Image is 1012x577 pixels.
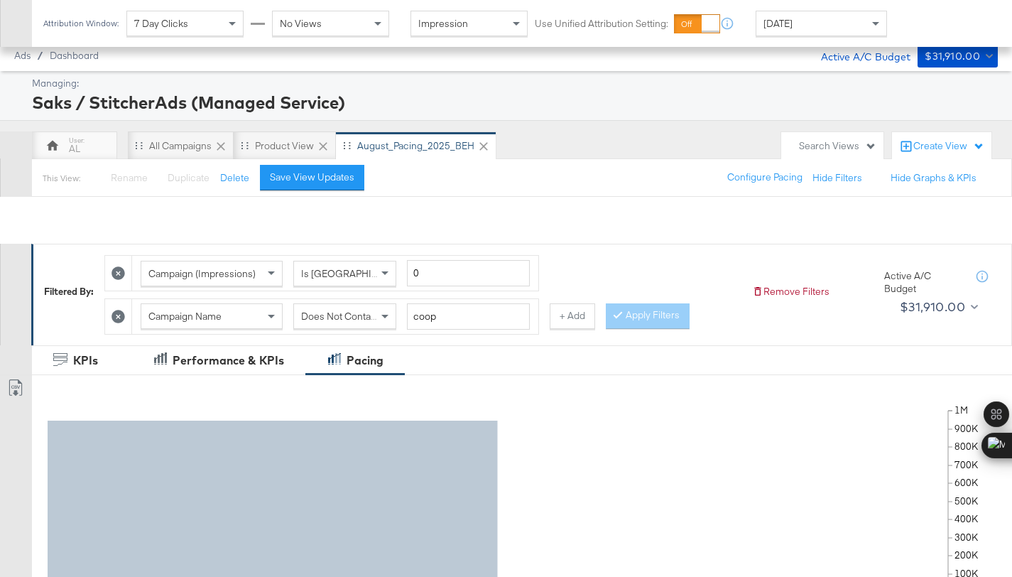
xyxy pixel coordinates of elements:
[32,77,994,90] div: Managing:
[891,171,976,185] button: Hide Graphs & KPIs
[44,285,94,298] div: Filtered By:
[301,267,410,280] span: Is [GEOGRAPHIC_DATA]
[343,141,351,149] div: Drag to reorder tab
[220,171,249,185] button: Delete
[913,139,984,153] div: Create View
[347,352,383,369] div: Pacing
[550,303,595,329] button: + Add
[173,352,284,369] div: Performance & KPIs
[14,50,31,61] span: Ads
[900,296,965,318] div: $31,910.00
[806,45,910,66] div: Active A/C Budget
[43,18,119,28] div: Attribution Window:
[148,267,256,280] span: Campaign (Impressions)
[149,139,212,153] div: All Campaigns
[918,45,998,68] button: $31,910.00
[535,17,668,31] label: Use Unified Attribution Setting:
[763,17,793,30] span: [DATE]
[357,139,474,153] div: August_Pacing_2025_BEH
[884,269,962,296] div: Active A/C Budget
[69,142,80,156] div: AL
[799,139,876,153] div: Search Views
[168,171,210,184] span: Duplicate
[134,17,188,30] span: 7 Day Clicks
[954,404,968,417] text: 1M
[255,139,314,153] div: Product View
[43,173,80,184] div: This View:
[925,48,980,65] div: $31,910.00
[752,285,829,298] button: Remove Filters
[301,310,379,323] span: Does Not Contain
[32,90,994,114] div: Saks / StitcherAds (Managed Service)
[73,352,98,369] div: KPIs
[148,310,222,323] span: Campaign Name
[717,165,812,190] button: Configure Pacing
[280,17,322,30] span: No Views
[111,171,148,184] span: Rename
[812,171,862,185] button: Hide Filters
[407,260,530,286] input: Enter a number
[241,141,249,149] div: Drag to reorder tab
[31,50,50,61] span: /
[270,171,354,184] div: Save View Updates
[418,17,468,30] span: Impression
[135,141,143,149] div: Drag to reorder tab
[260,165,364,190] button: Save View Updates
[894,296,981,318] button: $31,910.00
[50,50,99,61] a: Dashboard
[407,303,530,330] input: Enter a search term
